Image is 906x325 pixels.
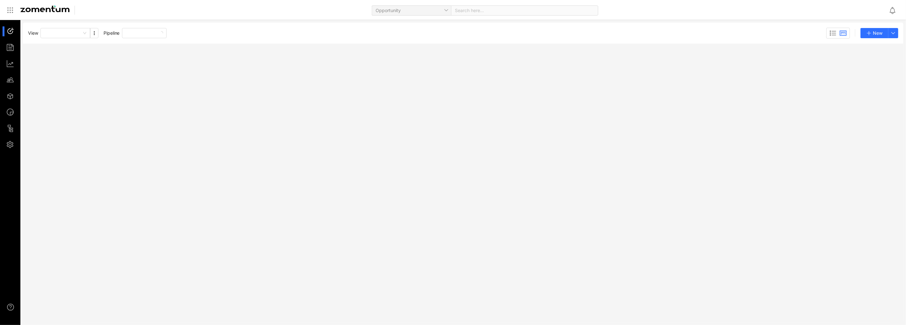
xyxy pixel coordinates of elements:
[20,6,69,12] img: Zomentum Logo
[376,6,448,15] span: Opportunity
[159,31,164,36] span: loading
[873,30,882,37] span: New
[860,28,888,38] button: New
[104,30,119,36] span: Pipeline
[28,30,38,36] span: View
[889,3,902,18] div: Notifications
